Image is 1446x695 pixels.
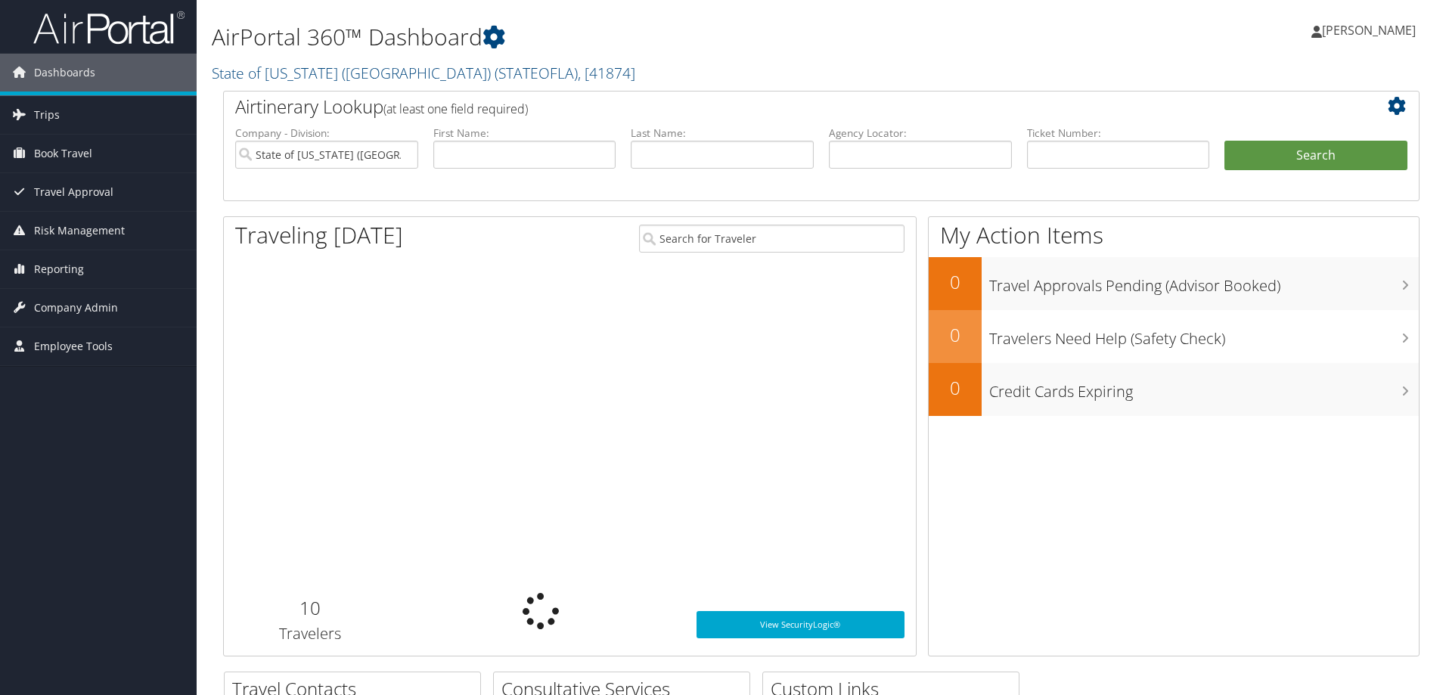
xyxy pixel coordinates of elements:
[495,63,578,83] span: ( STATEOFLA )
[639,225,905,253] input: Search for Traveler
[829,126,1012,141] label: Agency Locator:
[1224,141,1407,171] button: Search
[929,269,982,295] h2: 0
[578,63,635,83] span: , [ 41874 ]
[433,126,616,141] label: First Name:
[34,327,113,365] span: Employee Tools
[34,54,95,92] span: Dashboards
[929,219,1419,251] h1: My Action Items
[929,375,982,401] h2: 0
[1311,8,1431,53] a: [PERSON_NAME]
[1027,126,1210,141] label: Ticket Number:
[33,10,185,45] img: airportal-logo.png
[235,595,386,621] h2: 10
[34,173,113,211] span: Travel Approval
[989,268,1419,296] h3: Travel Approvals Pending (Advisor Booked)
[631,126,814,141] label: Last Name:
[929,363,1419,416] a: 0Credit Cards Expiring
[212,21,1025,53] h1: AirPortal 360™ Dashboard
[1322,22,1416,39] span: [PERSON_NAME]
[697,611,905,638] a: View SecurityLogic®
[929,322,982,348] h2: 0
[34,250,84,288] span: Reporting
[235,623,386,644] h3: Travelers
[212,63,635,83] a: State of [US_STATE] ([GEOGRAPHIC_DATA])
[989,321,1419,349] h3: Travelers Need Help (Safety Check)
[235,94,1308,119] h2: Airtinerary Lookup
[929,257,1419,310] a: 0Travel Approvals Pending (Advisor Booked)
[989,374,1419,402] h3: Credit Cards Expiring
[235,126,418,141] label: Company - Division:
[929,310,1419,363] a: 0Travelers Need Help (Safety Check)
[383,101,528,117] span: (at least one field required)
[34,212,125,250] span: Risk Management
[34,289,118,327] span: Company Admin
[34,96,60,134] span: Trips
[34,135,92,172] span: Book Travel
[235,219,403,251] h1: Traveling [DATE]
